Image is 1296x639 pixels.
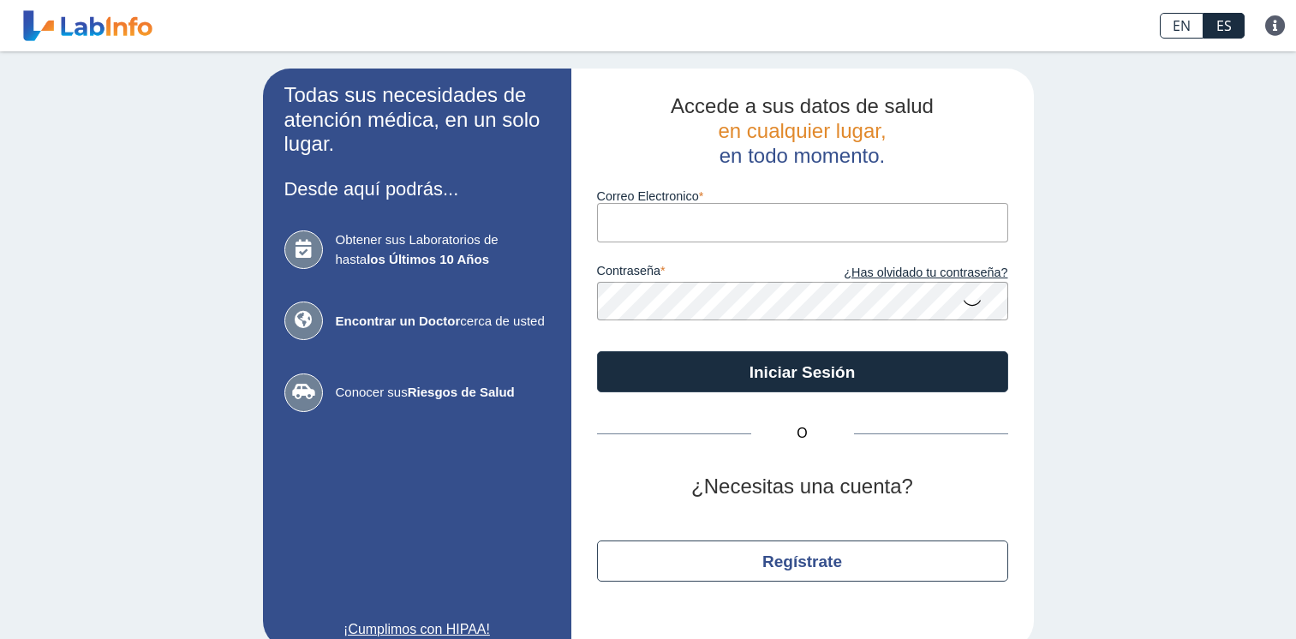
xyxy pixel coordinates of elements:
button: Iniciar Sesión [597,351,1008,392]
span: en todo momento. [720,144,885,167]
a: ES [1203,13,1245,39]
span: Conocer sus [336,383,550,403]
span: en cualquier lugar, [718,119,886,142]
b: Riesgos de Salud [408,385,515,399]
label: contraseña [597,264,803,283]
b: los Últimos 10 Años [367,252,489,266]
button: Regístrate [597,540,1008,582]
span: Obtener sus Laboratorios de hasta [336,230,550,269]
a: ¿Has olvidado tu contraseña? [803,264,1008,283]
h2: Todas sus necesidades de atención médica, en un solo lugar. [284,83,550,157]
h3: Desde aquí podrás... [284,178,550,200]
span: Accede a sus datos de salud [671,94,934,117]
h2: ¿Necesitas una cuenta? [597,475,1008,499]
b: Encontrar un Doctor [336,314,461,328]
a: EN [1160,13,1203,39]
span: cerca de usted [336,312,550,331]
iframe: Help widget launcher [1144,572,1277,620]
label: Correo Electronico [597,189,1008,203]
span: O [751,423,854,444]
